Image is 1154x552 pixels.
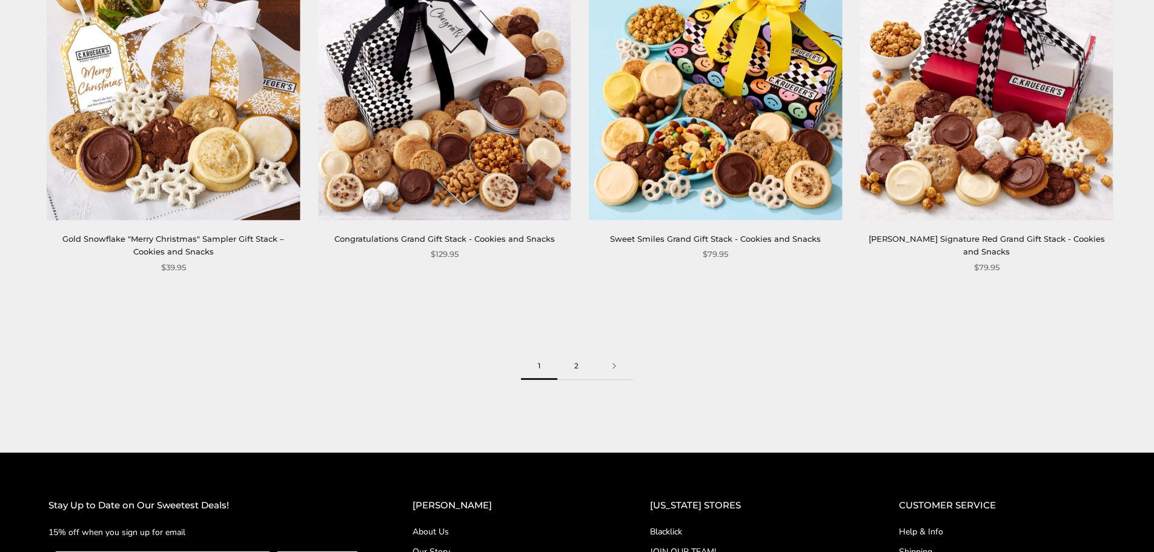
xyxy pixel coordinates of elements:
[595,353,633,380] a: Next page
[48,525,364,539] p: 15% off when you sign up for email
[650,525,851,538] a: Blacklick
[869,234,1105,256] a: [PERSON_NAME] Signature Red Grand Gift Stack - Cookies and Snacks
[10,506,125,542] iframe: Sign Up via Text for Offers
[334,234,555,244] a: Congratulations Grand Gift Stack - Cookies and Snacks
[650,498,851,513] h2: [US_STATE] STORES
[431,248,459,261] span: $129.95
[557,353,595,380] a: 2
[413,498,602,513] h2: [PERSON_NAME]
[62,234,284,256] a: Gold Snowflake "Merry Christmas" Sampler Gift Stack – Cookies and Snacks
[610,234,821,244] a: Sweet Smiles Grand Gift Stack - Cookies and Snacks
[974,261,1000,274] span: $79.95
[161,261,186,274] span: $39.95
[521,353,557,380] span: 1
[899,525,1106,538] a: Help & Info
[48,498,364,513] h2: Stay Up to Date on Our Sweetest Deals!
[413,525,602,538] a: About Us
[899,498,1106,513] h2: CUSTOMER SERVICE
[703,248,728,261] span: $79.95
